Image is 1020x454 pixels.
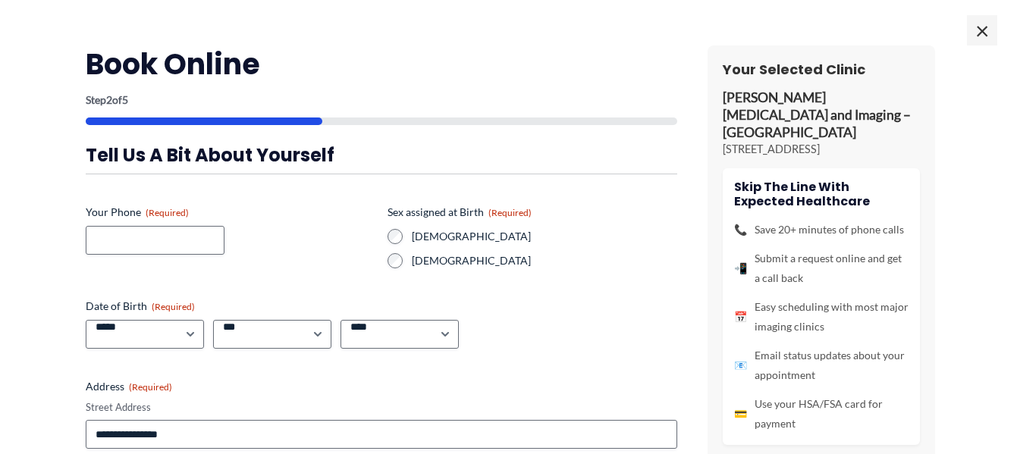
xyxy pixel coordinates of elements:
[734,220,909,240] li: Save 20+ minutes of phone calls
[86,95,677,105] p: Step of
[412,253,677,268] label: [DEMOGRAPHIC_DATA]
[734,404,747,424] span: 💳
[734,180,909,208] h4: Skip the line with Expected Healthcare
[723,61,920,78] h3: Your Selected Clinic
[152,301,195,312] span: (Required)
[734,394,909,434] li: Use your HSA/FSA card for payment
[122,93,128,106] span: 5
[734,346,909,385] li: Email status updates about your appointment
[86,143,677,167] h3: Tell us a bit about yourself
[146,207,189,218] span: (Required)
[734,258,747,278] span: 📲
[723,142,920,157] p: [STREET_ADDRESS]
[734,220,747,240] span: 📞
[734,249,909,288] li: Submit a request online and get a call back
[488,207,532,218] span: (Required)
[967,15,997,45] span: ×
[86,45,677,83] h2: Book Online
[734,355,747,375] span: 📧
[734,307,747,327] span: 📅
[723,89,920,142] p: [PERSON_NAME] [MEDICAL_DATA] and Imaging – [GEOGRAPHIC_DATA]
[412,229,677,244] label: [DEMOGRAPHIC_DATA]
[388,205,532,220] legend: Sex assigned at Birth
[129,381,172,393] span: (Required)
[86,205,375,220] label: Your Phone
[86,299,195,314] legend: Date of Birth
[86,379,172,394] legend: Address
[86,400,677,415] label: Street Address
[734,297,909,337] li: Easy scheduling with most major imaging clinics
[106,93,112,106] span: 2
